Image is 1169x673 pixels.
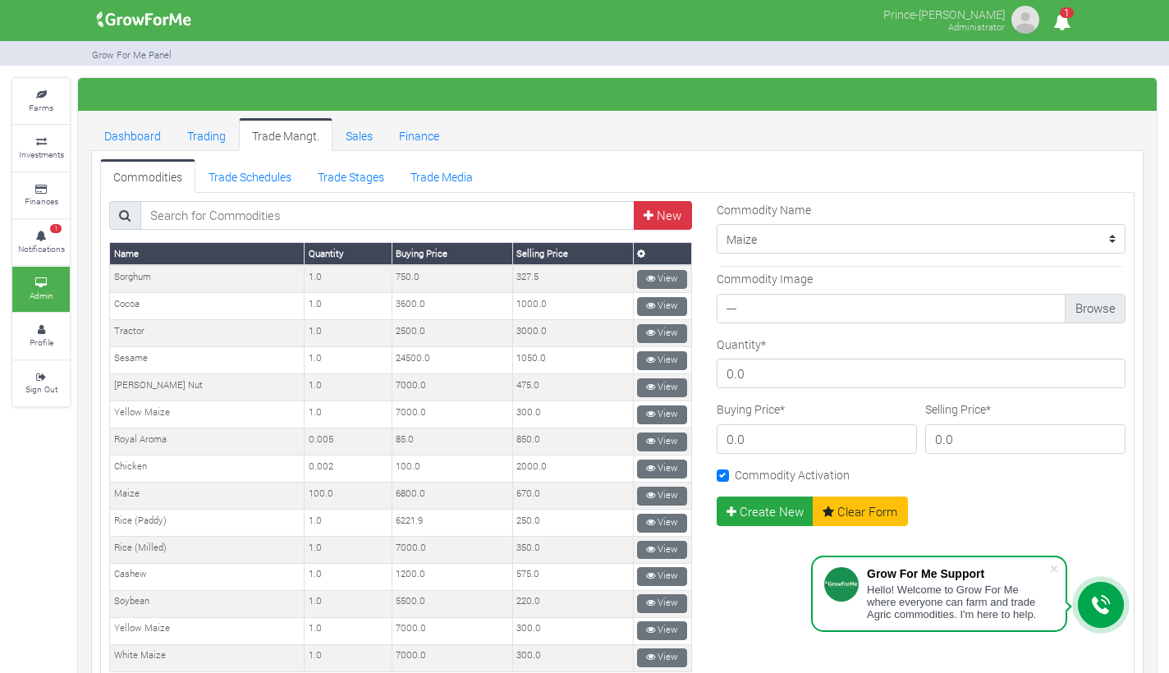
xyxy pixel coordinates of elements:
a: Clear Form [813,497,908,526]
td: 5500.0 [392,590,512,617]
td: Yellow Maize [110,617,305,644]
a: 1 Notifications [12,220,70,265]
td: 575.0 [512,563,633,590]
td: Chicken [110,456,305,483]
td: 3600.0 [392,293,512,320]
a: View [637,487,687,506]
td: Soybean [110,590,305,617]
p: Prince-[PERSON_NAME] [883,3,1005,23]
a: View [637,514,687,533]
a: View [637,541,687,560]
td: 0.002 [305,456,392,483]
td: 670.0 [512,483,633,510]
img: growforme image [1009,3,1042,36]
a: Investments [12,126,70,171]
a: View [637,460,687,478]
a: View [637,648,687,667]
small: Grow For Me Panel [92,48,172,61]
a: View [637,433,687,451]
a: View [637,621,687,640]
td: Tractor [110,320,305,347]
a: Sign Out [12,361,70,406]
a: View [637,594,687,613]
td: 7000.0 [392,401,512,428]
td: 100.0 [392,456,512,483]
td: 1.0 [305,347,392,374]
td: 7000.0 [392,617,512,644]
a: View [637,324,687,343]
span: 1 [50,224,62,234]
a: Trading [174,118,239,151]
td: 300.0 [512,617,633,644]
td: 1000.0 [512,293,633,320]
td: 220.0 [512,590,633,617]
td: 0.005 [305,428,392,456]
td: 1.0 [305,563,392,590]
td: 1.0 [305,617,392,644]
a: View [637,351,687,370]
a: Trade Mangt. [239,118,332,151]
small: Notifications [18,243,65,254]
a: View [637,405,687,424]
td: Royal Aroma [110,428,305,456]
td: Rice (Milled) [110,537,305,564]
a: Farms [12,79,70,124]
td: 1.0 [305,293,392,320]
a: Profile [12,314,70,359]
td: 475.0 [512,374,633,401]
td: Cashew [110,563,305,590]
a: View [637,378,687,397]
a: View [637,297,687,316]
a: Finance [386,118,452,151]
td: 6800.0 [392,483,512,510]
div: Hello! Welcome to Grow For Me where everyone can farm and trade Agric commodities. I'm here to help. [867,584,1049,620]
a: Trade Stages [305,159,397,192]
small: Profile [30,336,53,348]
td: Sorghum [110,265,305,292]
td: 1.0 [305,265,392,292]
td: 327.5 [512,265,633,292]
a: View [637,270,687,289]
button: Create New [717,497,814,526]
label: Selling Price [925,401,991,418]
label: Commodity Activation [735,466,850,483]
div: Grow For Me Support [867,567,1049,580]
td: 300.0 [512,401,633,428]
input: Search for Commodities [140,201,635,231]
td: 3000.0 [512,320,633,347]
td: Yellow Maize [110,401,305,428]
td: White Maize [110,644,305,671]
th: Selling Price [512,243,633,265]
a: Trade Media [397,159,486,192]
td: 1050.0 [512,347,633,374]
small: Sign Out [25,383,57,395]
td: 1.0 [305,374,392,401]
img: growforme image [91,3,197,36]
label: Quantity [717,336,766,353]
label: Buying Price [717,401,785,418]
td: 750.0 [392,265,512,292]
td: 2000.0 [512,456,633,483]
a: Trade Schedules [195,159,305,192]
a: View [637,567,687,586]
td: 7000.0 [392,374,512,401]
i: Notifications [1046,3,1078,40]
label: Commodity Image [717,270,813,287]
td: 1.0 [305,510,392,537]
td: 7000.0 [392,537,512,564]
th: Buying Price [392,243,512,265]
th: Quantity [305,243,392,265]
td: 1.0 [305,401,392,428]
td: Sesame [110,347,305,374]
th: Name [110,243,305,265]
td: 6221.9 [392,510,512,537]
td: 85.0 [392,428,512,456]
td: 1.0 [305,537,392,564]
td: 1.0 [305,590,392,617]
small: Finances [25,195,58,207]
td: Rice (Paddy) [110,510,305,537]
a: New [634,201,692,231]
td: 350.0 [512,537,633,564]
td: Maize [110,483,305,510]
a: Finances [12,173,70,218]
